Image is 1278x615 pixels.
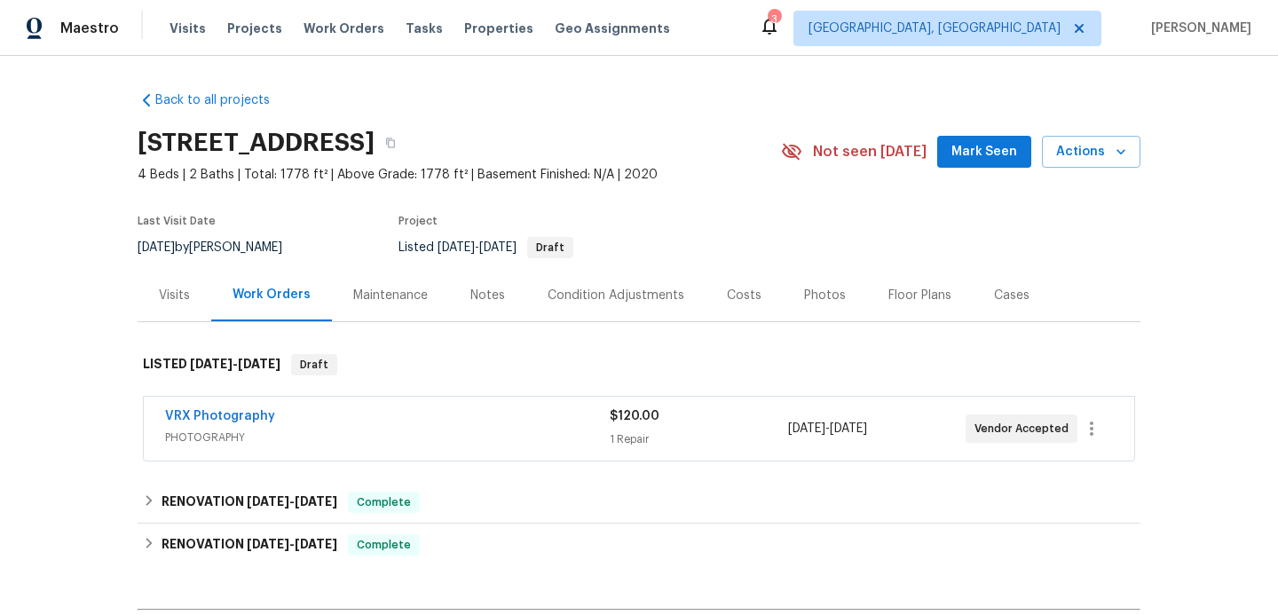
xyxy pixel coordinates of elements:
button: Actions [1042,136,1140,169]
div: RENOVATION [DATE]-[DATE]Complete [138,481,1140,524]
div: LISTED [DATE]-[DATE]Draft [138,336,1140,393]
span: [PERSON_NAME] [1144,20,1251,37]
h6: RENOVATION [162,534,337,556]
span: 4 Beds | 2 Baths | Total: 1778 ft² | Above Grade: 1778 ft² | Basement Finished: N/A | 2020 [138,166,781,184]
span: [DATE] [247,495,289,508]
div: Maintenance [353,287,428,304]
span: Work Orders [304,20,384,37]
span: Tasks [406,22,443,35]
div: Visits [159,287,190,304]
div: by [PERSON_NAME] [138,237,304,258]
span: - [190,358,280,370]
span: [DATE] [438,241,475,254]
span: Complete [350,536,418,554]
span: Listed [398,241,573,254]
h6: RENOVATION [162,492,337,513]
span: Draft [293,356,335,374]
span: [DATE] [295,495,337,508]
div: 3 [768,11,780,28]
span: [DATE] [238,358,280,370]
span: Last Visit Date [138,216,216,226]
span: [DATE] [247,538,289,550]
span: [DATE] [830,422,867,435]
span: Projects [227,20,282,37]
div: Work Orders [233,286,311,304]
div: Floor Plans [888,287,951,304]
span: PHOTOGRAPHY [165,429,610,446]
span: - [247,495,337,508]
a: VRX Photography [165,410,275,422]
div: RENOVATION [DATE]-[DATE]Complete [138,524,1140,566]
span: [DATE] [788,422,825,435]
h2: [STREET_ADDRESS] [138,134,375,152]
a: Back to all projects [138,91,308,109]
div: Condition Adjustments [548,287,684,304]
span: - [247,538,337,550]
div: Photos [804,287,846,304]
div: Costs [727,287,761,304]
span: - [788,420,867,438]
span: Complete [350,493,418,511]
span: [DATE] [138,241,175,254]
div: Notes [470,287,505,304]
button: Mark Seen [937,136,1031,169]
button: Copy Address [375,127,406,159]
span: $120.00 [610,410,659,422]
span: Maestro [60,20,119,37]
span: Not seen [DATE] [813,143,927,161]
span: [DATE] [295,538,337,550]
span: Visits [170,20,206,37]
div: 1 Repair [610,430,787,448]
span: Draft [529,242,572,253]
span: Properties [464,20,533,37]
span: Geo Assignments [555,20,670,37]
span: Actions [1056,141,1126,163]
span: [GEOGRAPHIC_DATA], [GEOGRAPHIC_DATA] [809,20,1061,37]
span: [DATE] [190,358,233,370]
h6: LISTED [143,354,280,375]
span: Mark Seen [951,141,1017,163]
div: Cases [994,287,1029,304]
span: Vendor Accepted [974,420,1076,438]
span: - [438,241,517,254]
span: Project [398,216,438,226]
span: [DATE] [479,241,517,254]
